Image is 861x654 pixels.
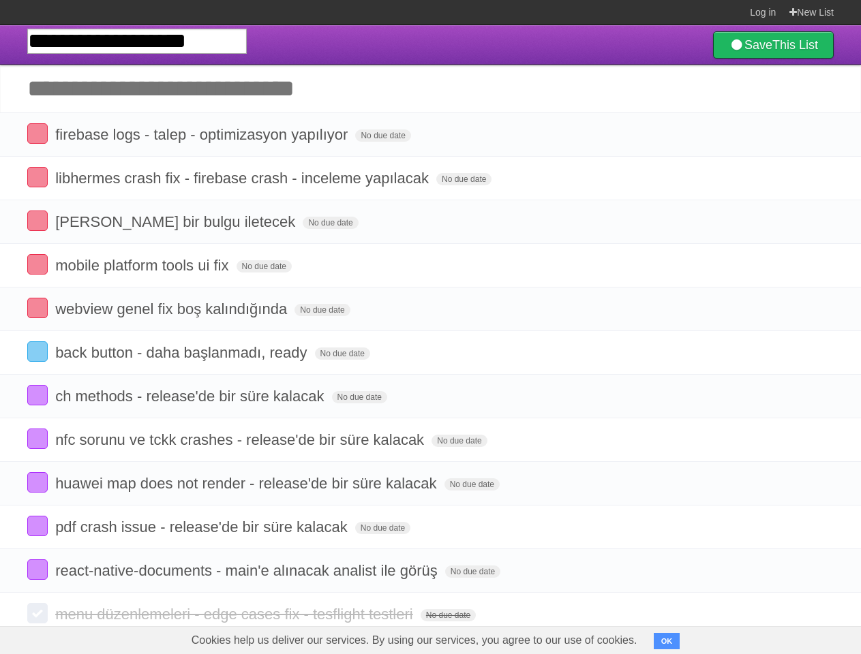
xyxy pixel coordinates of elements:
span: ch methods - release'de bir süre kalacak [55,388,327,405]
label: Done [27,516,48,536]
span: No due date [237,260,292,272]
span: webview genel fix boş kalındığında [55,300,290,317]
span: No due date [332,391,387,403]
b: This List [772,38,818,52]
span: No due date [421,609,476,621]
label: Done [27,254,48,275]
label: Done [27,429,48,449]
span: back button - daha başlanmadı, ready [55,344,310,361]
span: pdf crash issue - release'de bir süre kalacak [55,518,351,535]
label: Done [27,167,48,187]
label: Done [27,559,48,580]
label: Done [27,341,48,362]
label: Done [27,298,48,318]
span: No due date [355,522,410,534]
span: firebase logs - talep - optimizasyon yapılıyor [55,126,351,143]
span: No due date [294,304,350,316]
span: menu düzenlemeleri - edge cases fix - tesflight testleri [55,606,417,623]
span: nfc sorunu ve tckk crashes - release'de bir süre kalacak [55,431,427,448]
span: huawei map does not render - release'de bir süre kalacak [55,475,440,492]
span: libhermes crash fix - firebase crash - inceleme yapılacak [55,170,432,187]
span: react-native-documents - main'e alınacak analist ile görüş [55,562,441,579]
button: OK [654,633,680,649]
a: SaveThis List [713,31,834,59]
span: [PERSON_NAME] bir bulgu iletecek [55,213,299,230]
span: Cookies help us deliver our services. By using our services, you agree to our use of cookies. [178,627,651,654]
span: No due date [355,129,410,142]
span: No due date [445,565,500,578]
span: No due date [315,347,370,360]
label: Done [27,472,48,493]
label: Done [27,385,48,405]
span: No due date [436,173,492,185]
span: No due date [444,478,500,490]
label: Done [27,603,48,623]
span: No due date [432,435,487,447]
span: mobile platform tools ui fix [55,257,232,274]
label: Done [27,211,48,231]
label: Done [27,123,48,144]
span: No due date [303,217,358,229]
